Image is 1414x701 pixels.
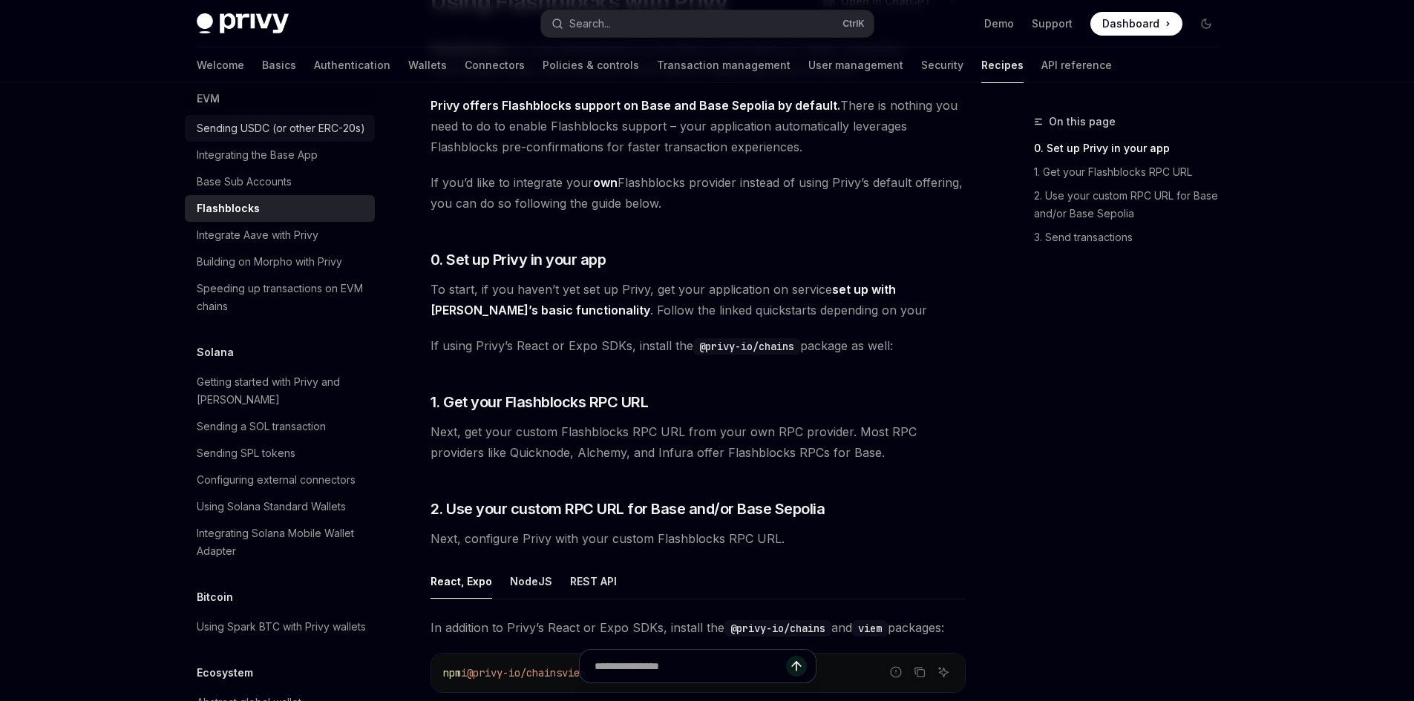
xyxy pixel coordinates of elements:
a: Dashboard [1090,12,1182,36]
a: Basics [262,47,296,83]
a: 3. Send transactions [1034,226,1230,249]
strong: Privy offers Flashblocks support on Base and Base Sepolia by default. [431,98,840,113]
button: Send message [786,656,807,677]
span: Dashboard [1102,16,1159,31]
code: @privy-io/chains [724,620,831,636]
a: Welcome [197,47,244,83]
div: Integrating the Base App [197,146,318,164]
span: To start, if you haven’t yet set up Privy, get your application on service . Follow the linked qu... [431,279,966,320]
a: Sending USDC (or other ERC-20s) [185,115,375,142]
a: Configuring external connectors [185,467,375,493]
div: NodeJS [510,564,552,599]
span: In addition to Privy’s React or Expo SDKs, install the and packages: [431,617,966,638]
div: Integrate Aave with Privy [197,226,318,244]
a: Sending a SOL transaction [185,413,375,440]
a: Connectors [465,47,525,83]
a: Getting started with Privy and [PERSON_NAME] [185,369,375,413]
code: viem [852,620,888,636]
a: Using Solana Standard Wallets [185,493,375,520]
a: Wallets [408,47,447,83]
div: Search... [569,15,611,33]
a: Integrating the Base App [185,142,375,168]
a: Integrating Solana Mobile Wallet Adapter [185,520,375,565]
div: Getting started with Privy and [PERSON_NAME] [197,373,366,409]
a: Policies & controls [543,47,639,83]
a: 1. Get your Flashblocks RPC URL [1034,160,1230,184]
a: Security [921,47,963,83]
a: 2. Use your custom RPC URL for Base and/or Base Sepolia [1034,184,1230,226]
div: Sending USDC (or other ERC-20s) [197,119,365,137]
span: Next, get your custom Flashblocks RPC URL from your own RPC provider. Most RPC providers like Qui... [431,421,966,463]
span: There is nothing you need to do to enable Flashblocks support – your application automatically le... [431,95,966,157]
a: Using Spark BTC with Privy wallets [185,613,375,640]
div: Speeding up transactions on EVM chains [197,280,366,315]
img: dark logo [197,13,289,34]
span: Ctrl K [842,18,865,30]
a: Building on Morpho with Privy [185,249,375,275]
h5: Solana [197,343,234,361]
div: React, Expo [431,564,492,599]
div: Integrating Solana Mobile Wallet Adapter [197,524,366,560]
h5: Bitcoin [197,588,233,606]
span: If using Privy’s React or Expo SDKs, install the package as well: [431,335,966,356]
a: Integrate Aave with Privy [185,222,375,249]
div: Building on Morpho with Privy [197,253,342,271]
a: Authentication [314,47,390,83]
div: Flashblocks [197,200,260,217]
h5: Ecosystem [197,664,253,682]
button: Open search [541,10,874,37]
div: Using Solana Standard Wallets [197,498,346,516]
div: Sending SPL tokens [197,444,295,462]
div: Sending a SOL transaction [197,418,326,435]
div: Base Sub Accounts [197,173,292,191]
span: 1. Get your Flashblocks RPC URL [431,392,649,412]
a: Support [1032,16,1073,31]
a: Speeding up transactions on EVM chains [185,275,375,320]
span: Next, configure Privy with your custom Flashblocks RPC URL. [431,528,966,549]
span: On this page [1049,113,1116,131]
span: If you’d like to integrate your Flashblocks provider instead of using Privy’s default offering, y... [431,172,966,214]
a: Recipes [981,47,1024,83]
a: Flashblocks [185,195,375,222]
input: Ask a question... [595,650,786,682]
span: 2. Use your custom RPC URL for Base and/or Base Sepolia [431,498,825,519]
div: REST API [570,564,617,599]
a: 0. Set up Privy in your app [1034,136,1230,160]
button: Toggle dark mode [1194,12,1218,36]
div: Configuring external connectors [197,471,356,489]
strong: own [593,175,618,190]
a: Demo [984,16,1014,31]
code: @privy-io/chains [693,338,800,355]
div: Using Spark BTC with Privy wallets [197,618,366,636]
a: Transaction management [657,47,791,83]
span: 0. Set up Privy in your app [431,249,606,270]
a: User management [808,47,903,83]
a: Sending SPL tokens [185,440,375,467]
a: Base Sub Accounts [185,168,375,195]
a: API reference [1041,47,1112,83]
